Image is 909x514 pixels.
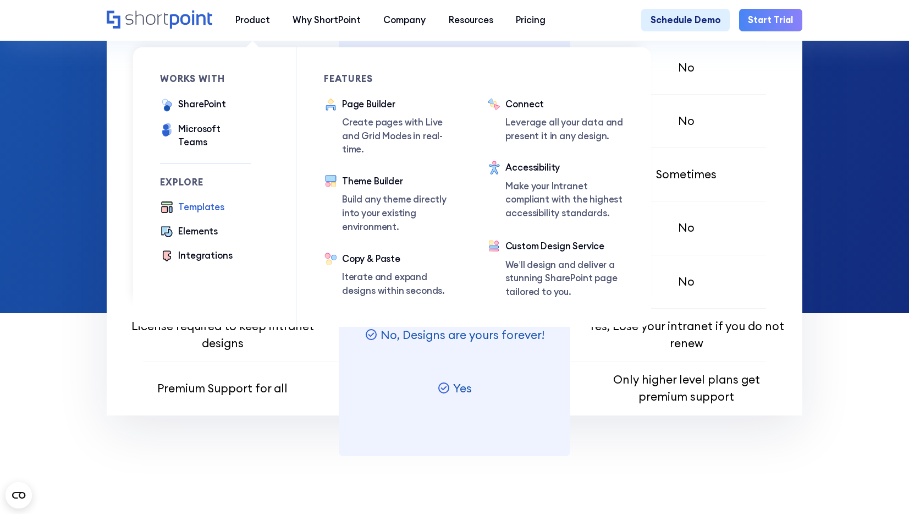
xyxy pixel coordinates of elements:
div: Features [324,74,460,84]
button: Open CMP widget [5,482,32,508]
div: Copy & Paste [342,252,460,266]
a: Microsoft Teams [160,122,250,150]
a: Home [107,10,212,30]
p: Only higher level plans get premium support [587,371,785,406]
div: Theme Builder [342,174,460,188]
a: Theme BuilderBuild any theme directly into your existing environment. [324,174,460,233]
span: , Designs are yours forever! [397,327,544,342]
div: Page Builder [342,97,460,111]
p: Make your Intranet compliant with the highest accessibility standards. [505,179,624,220]
p: Iterate and expand designs within seconds. [342,270,460,298]
div: Pricing [516,13,546,27]
iframe: Chat Widget [854,461,909,514]
a: Copy & PasteIterate and expand designs within seconds. [324,252,460,298]
a: Company [372,9,437,31]
p: We’ll design and deliver a stunning SharePoint page tailored to you. [505,258,624,299]
a: Templates [160,200,224,215]
div: Product [235,13,270,27]
div: Why ShortPoint [293,13,361,27]
div: Explore [160,178,250,187]
a: Why ShortPoint [281,9,372,31]
a: Pricing [504,9,557,31]
div: Connect [505,97,624,111]
a: SharePoint [160,97,225,113]
a: Resources [437,9,504,31]
div: Integrations [178,249,232,263]
a: Product [224,9,281,31]
p: Yes [453,380,472,397]
div: Elements [178,225,218,238]
div: Custom Design Service [505,239,624,253]
p: No [381,327,544,344]
p: Build any theme directly into your existing environment. [342,193,460,233]
a: Custom Design ServiceWe’ll design and deliver a stunning SharePoint page tailored to you. [487,239,624,299]
p: No [678,59,695,76]
a: Page BuilderCreate pages with Live and Grid Modes in real-time. [324,97,460,156]
p: Create pages with Live and Grid Modes in real-time. [342,116,460,156]
div: Company [383,13,426,27]
div: Resources [449,13,493,27]
p: Leverage all your data and present it in any design. [505,116,624,143]
p: License required to keep intranet designs [124,318,322,352]
a: Start Trial [739,9,802,31]
div: Microsoft Teams [178,122,250,150]
a: AccessibilityMake your Intranet compliant with the highest accessibility standards. [487,161,624,221]
p: Yes, Lose your intranet if you do not renew [587,318,785,352]
a: Elements [160,225,218,239]
p: Premium Support for all [157,380,288,397]
p: No [678,274,695,291]
a: Schedule Demo [641,9,730,31]
p: No [678,113,695,130]
div: works with [160,74,250,84]
p: Sometimes [656,166,717,183]
p: No [678,220,695,237]
div: Templates [178,200,224,214]
div: SharePoint [178,97,225,111]
a: Integrations [160,249,232,264]
a: ConnectLeverage all your data and present it in any design. [487,97,624,143]
div: Accessibility [505,161,624,174]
